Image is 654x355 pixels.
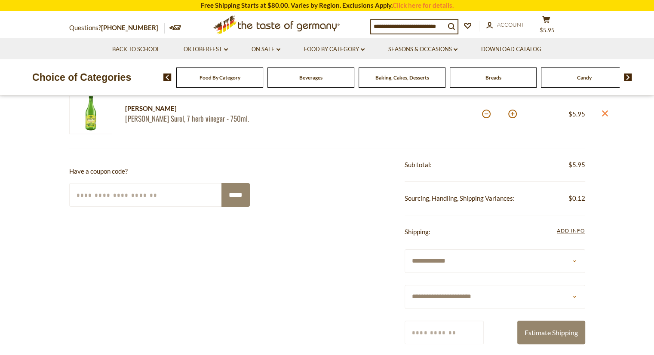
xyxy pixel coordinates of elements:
a: Beverages [299,74,322,81]
img: Kuehne Surol 7 herb vinegar [69,91,112,134]
a: On Sale [252,45,280,54]
p: Have a coupon code? [69,166,250,177]
span: Account [497,21,525,28]
a: Food By Category [304,45,365,54]
span: $0.12 [568,193,585,204]
img: previous arrow [163,73,172,81]
span: $5.95 [568,110,585,118]
a: Oktoberfest [184,45,228,54]
p: Questions? [69,22,165,34]
a: [PHONE_NUMBER] [101,24,158,31]
span: $5.95 [568,159,585,170]
button: $5.95 [534,15,559,37]
a: Baking, Cakes, Desserts [375,74,429,81]
a: Food By Category [200,74,240,81]
a: Download Catalog [481,45,541,54]
a: Back to School [112,45,160,54]
img: next arrow [624,73,632,81]
span: Shipping: [405,228,430,236]
a: Click here for details. [393,1,454,9]
span: Add Info [557,227,585,234]
div: [PERSON_NAME] [125,103,312,114]
span: Sub total: [405,161,432,168]
a: Breads [485,74,501,81]
button: Estimate Shipping [517,321,585,344]
span: Sourcing, Handling, Shipping Variances: [405,194,515,202]
span: $5.95 [540,27,555,34]
a: Seasons & Occasions [388,45,457,54]
a: Account [486,20,525,30]
a: Candy [577,74,592,81]
a: [PERSON_NAME] Surol, 7 herb vinegar - 750ml. [125,114,312,123]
